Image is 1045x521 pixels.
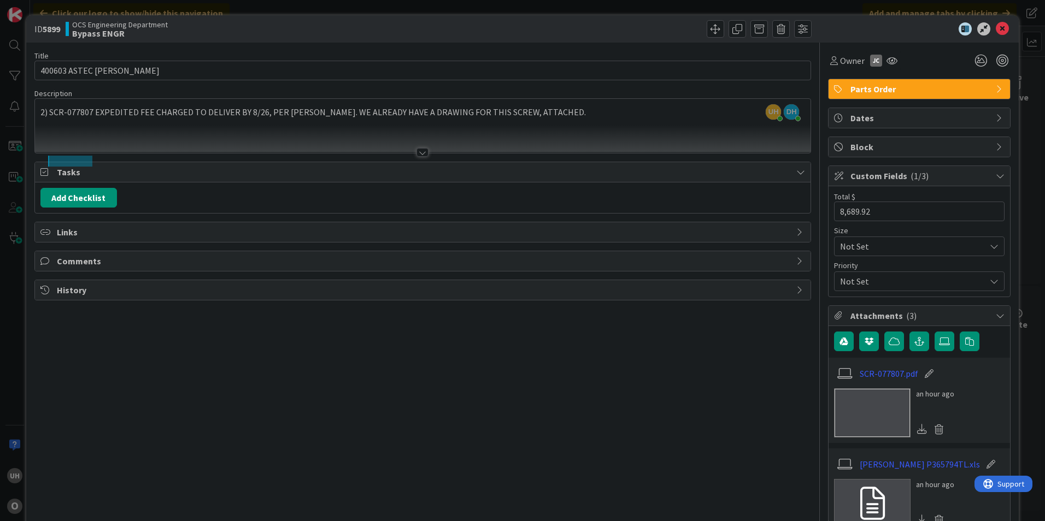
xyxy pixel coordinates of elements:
span: Support [23,2,50,15]
span: Tasks [57,165,791,179]
span: Owner [840,54,865,67]
div: Size [834,227,1005,234]
span: ( 3 ) [906,310,917,321]
span: ( 1/3 ) [911,170,929,181]
div: an hour ago [916,479,954,490]
span: Attachments [850,309,990,322]
input: type card name here... [34,61,811,80]
span: OCS Engineering Department [72,20,168,29]
div: Priority [834,262,1005,269]
div: an hour ago [916,388,954,400]
p: 2) SCR-077807 EXPEDITED FEE CHARGED TO DELIVER BY 8/26, PER [PERSON_NAME]. WE ALREADY HAVE A DRAW... [40,106,805,119]
span: Description [34,88,72,98]
b: Bypass ENGR [72,29,168,38]
b: 5899 [43,23,60,34]
div: JC [870,55,882,67]
span: Comments [57,254,791,268]
span: History [57,283,791,297]
span: Not Set [840,239,980,254]
span: DH [784,104,799,120]
span: ID [34,22,60,35]
span: Custom Fields [850,169,990,182]
span: Not Set [840,274,980,289]
span: Links [57,226,791,239]
span: UH [766,104,781,120]
a: SCR-077807.pdf [860,367,918,380]
a: [PERSON_NAME] P365794TL.xls [860,458,980,471]
label: Total $ [834,192,855,202]
span: Block [850,140,990,153]
label: Title [34,51,49,61]
span: Dates [850,111,990,125]
div: Download [916,422,928,436]
button: Add Checklist [40,188,117,208]
span: Parts Order [850,82,990,96]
